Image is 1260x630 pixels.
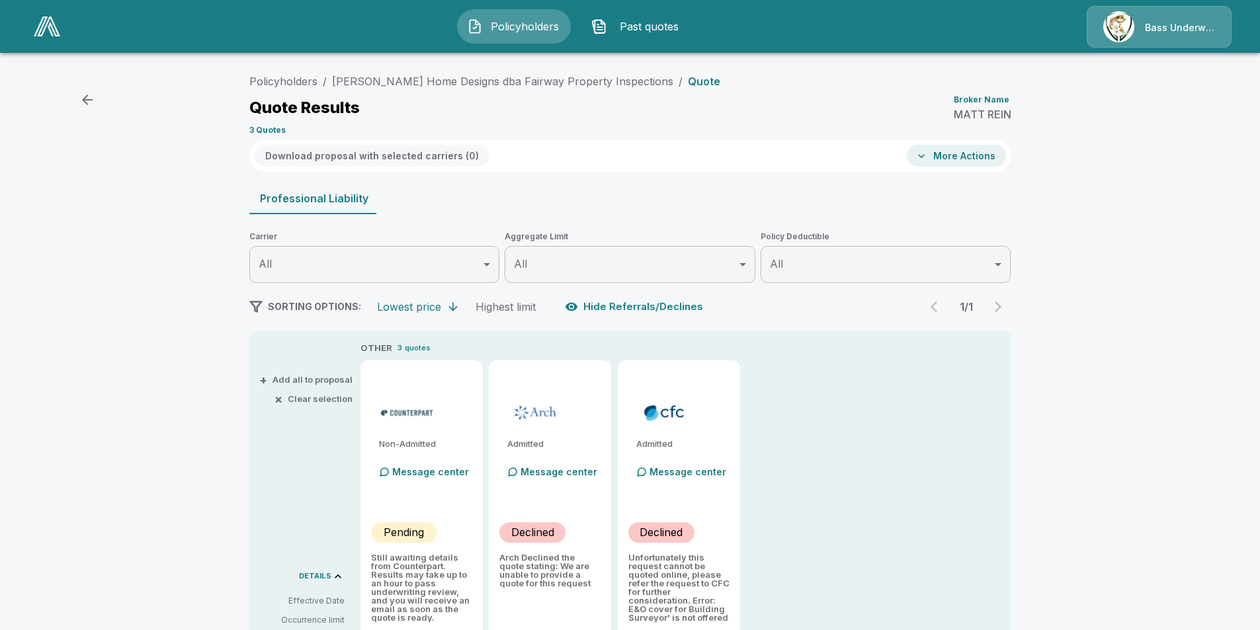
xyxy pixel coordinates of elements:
[255,145,489,167] button: Download proposal with selected carriers (0)
[488,19,561,34] span: Policyholders
[499,553,601,588] p: Arch Declined the quote stating: We are unable to provide a quote for this request
[907,145,1006,167] button: More Actions
[377,300,441,313] div: Lowest price
[562,294,708,319] button: Hide Referrals/Declines
[259,257,272,270] span: All
[274,395,282,403] span: ×
[467,19,483,34] img: Policyholders Icon
[259,375,267,384] span: +
[507,440,601,448] p: Admitted
[521,465,597,479] p: Message center
[505,230,755,243] span: Aggregate Limit
[392,465,469,479] p: Message center
[332,75,673,88] a: [PERSON_NAME] Home Designs dba Fairway Property Inspections
[323,73,327,89] li: /
[636,440,730,448] p: Admitted
[249,230,500,243] span: Carrier
[268,301,361,312] span: SORTING OPTIONS:
[262,375,353,384] button: +Add all to proposal
[260,595,345,607] p: Effective Date
[249,182,379,214] button: Professional Liability
[954,96,1009,104] p: Broker Name
[761,230,1011,243] span: Policy Deductible
[688,76,720,87] p: Quote
[581,9,695,44] button: Past quotes IconPast quotes
[591,19,607,34] img: Past quotes Icon
[650,465,726,479] p: Message center
[34,17,60,36] img: AA Logo
[954,109,1011,120] p: MATT REIN
[770,257,783,270] span: All
[379,440,472,448] p: Non-Admitted
[457,9,571,44] button: Policyholders IconPolicyholders
[360,342,392,355] p: OTHER
[511,524,554,540] p: Declined
[384,524,424,540] p: Pending
[634,403,695,422] img: cfcmpl
[628,553,730,622] p: Unfortunately this request cannot be quoted online, please refer the request to CFC for further c...
[612,19,685,34] span: Past quotes
[953,301,980,312] p: 1 / 1
[679,73,683,89] li: /
[260,614,345,626] p: Occurrence limit
[371,553,472,622] p: Still awaiting details from Counterpart. Results may take up to an hour to pass underwriting revi...
[405,342,431,354] p: quotes
[249,73,720,89] nav: breadcrumb
[505,403,566,422] img: archmpl
[249,75,317,88] a: Policyholders
[277,395,353,403] button: ×Clear selection
[476,300,536,313] div: Highest limit
[299,572,331,580] p: DETAILS
[514,257,527,270] span: All
[249,100,360,116] p: Quote Results
[249,126,286,134] p: 3 Quotes
[640,524,683,540] p: Declined
[398,342,402,354] p: 3
[376,403,438,422] img: counterpartmpl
